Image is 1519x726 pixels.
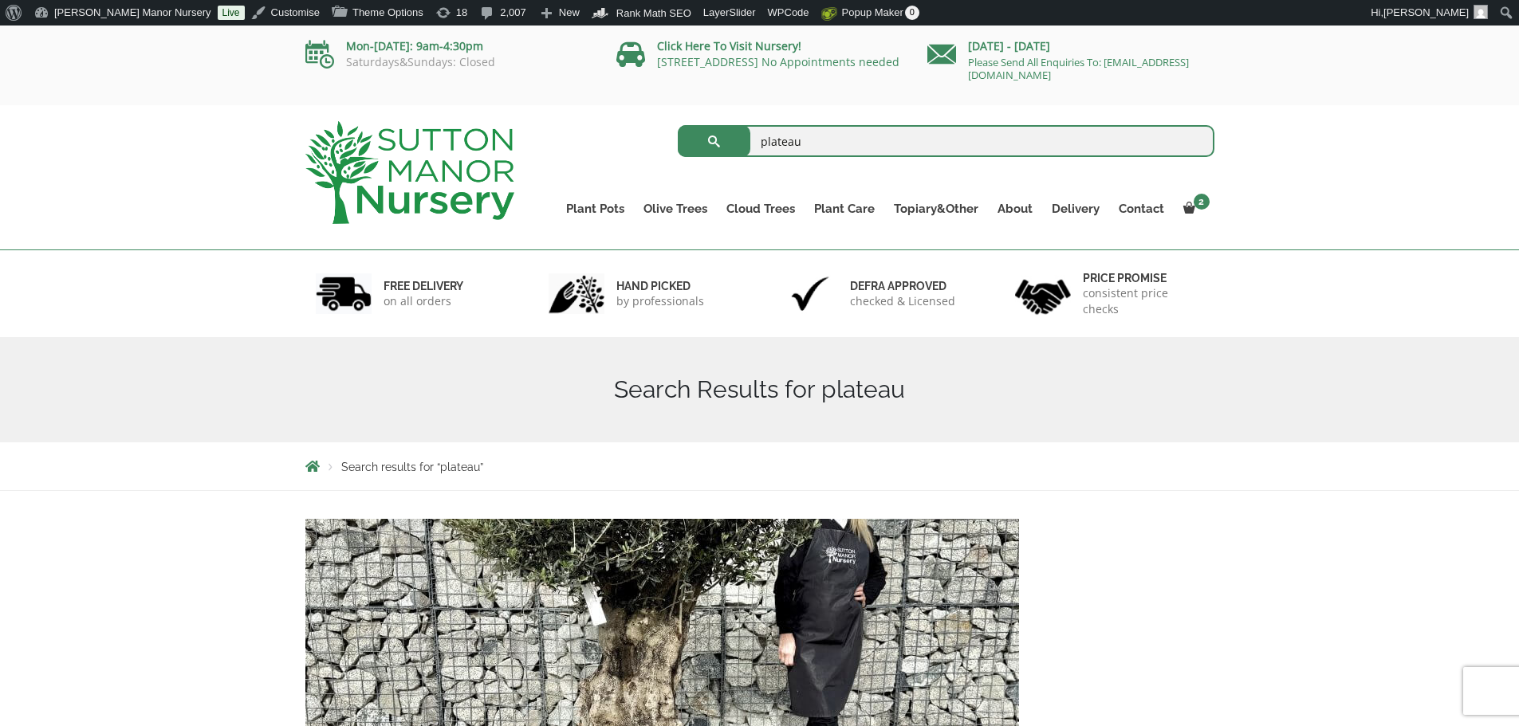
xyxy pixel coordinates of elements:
span: 0 [905,6,919,20]
a: Please Send All Enquiries To: [EMAIL_ADDRESS][DOMAIN_NAME] [968,55,1189,82]
img: 1.jpg [316,273,372,314]
a: Live [218,6,245,20]
h6: FREE DELIVERY [384,279,463,293]
a: About [988,198,1042,220]
a: Gnarled Plateau Olive Tree XL J411 [305,681,1019,697]
p: checked & Licensed [850,293,955,309]
p: consistent price checks [1083,285,1204,317]
input: Search... [678,125,1214,157]
a: Topiary&Other [884,198,988,220]
p: Saturdays&Sundays: Closed [305,56,592,69]
a: Delivery [1042,198,1109,220]
h6: hand picked [616,279,704,293]
img: logo [305,121,514,224]
p: Mon-[DATE]: 9am-4:30pm [305,37,592,56]
a: Plant Care [805,198,884,220]
a: Click Here To Visit Nursery! [657,38,801,53]
a: [STREET_ADDRESS] No Appointments needed [657,54,899,69]
img: 4.jpg [1015,269,1071,318]
span: Rank Math SEO [616,7,691,19]
span: 2 [1194,194,1210,210]
img: 3.jpg [782,273,838,314]
h1: Search Results for plateau [305,375,1214,404]
a: Olive Trees [634,198,717,220]
img: 2.jpg [549,273,604,314]
a: Plant Pots [557,198,634,220]
span: Search results for “plateau” [341,461,483,473]
a: 2 [1174,198,1214,220]
p: [DATE] - [DATE] [927,37,1214,56]
p: by professionals [616,293,704,309]
a: Cloud Trees [717,198,805,220]
a: Contact [1109,198,1174,220]
span: [PERSON_NAME] [1383,6,1469,18]
h6: Defra approved [850,279,955,293]
p: on all orders [384,293,463,309]
h6: Price promise [1083,271,1204,285]
nav: Breadcrumbs [305,460,1214,473]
